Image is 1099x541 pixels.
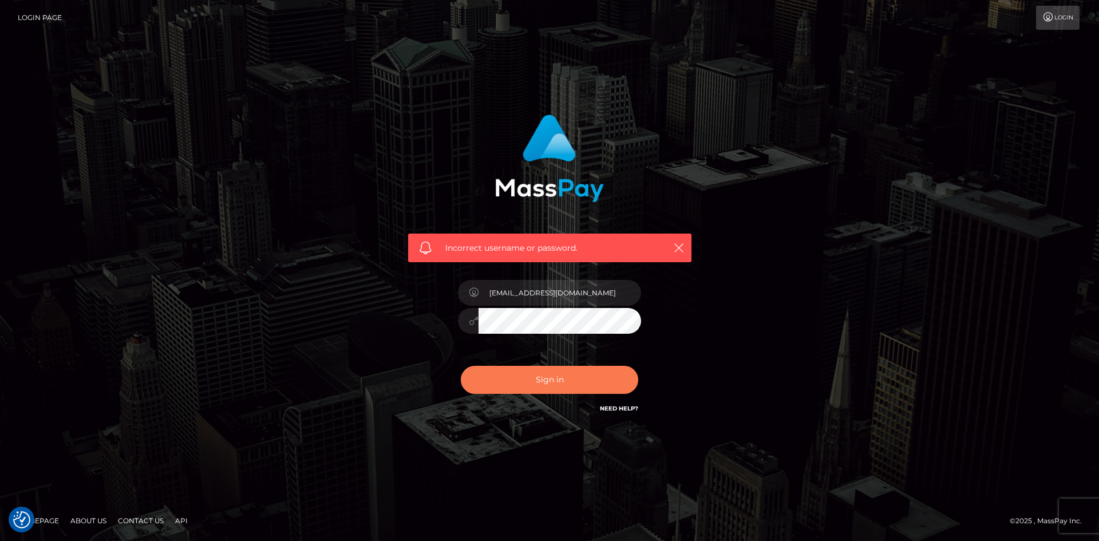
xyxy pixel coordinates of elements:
input: Username... [479,280,641,306]
img: MassPay Login [495,114,604,202]
button: Consent Preferences [13,511,30,528]
a: Login [1036,6,1080,30]
a: Login Page [18,6,62,30]
a: Need Help? [600,405,638,412]
a: Contact Us [113,512,168,530]
img: Revisit consent button [13,511,30,528]
button: Sign in [461,366,638,394]
span: Incorrect username or password. [445,242,654,254]
a: API [171,512,192,530]
a: Homepage [13,512,64,530]
a: About Us [66,512,111,530]
div: © 2025 , MassPay Inc. [1010,515,1090,527]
